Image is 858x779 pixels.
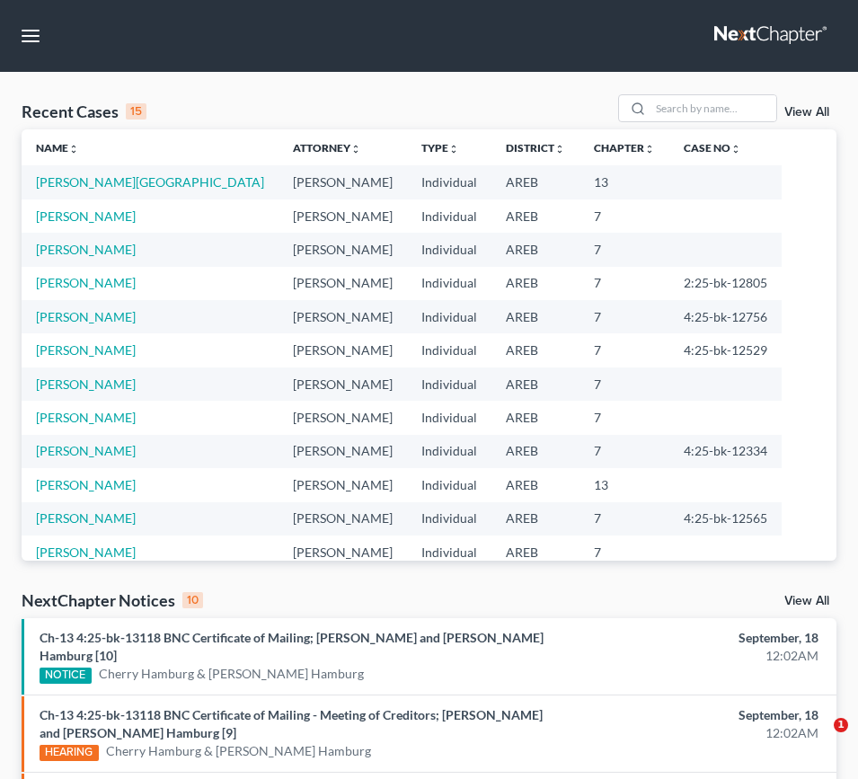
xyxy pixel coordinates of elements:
td: [PERSON_NAME] [279,367,407,401]
td: AREB [491,468,579,501]
a: Typeunfold_more [421,141,459,155]
td: Individual [407,367,491,401]
div: 12:02AM [571,647,818,665]
a: [PERSON_NAME] [36,510,136,526]
a: [PERSON_NAME][GEOGRAPHIC_DATA] [36,174,264,190]
td: AREB [491,267,579,300]
td: [PERSON_NAME] [279,435,407,468]
span: 1 [834,718,848,732]
td: [PERSON_NAME] [279,536,407,569]
td: 4:25-bk-12756 [669,300,782,333]
td: Individual [407,536,491,569]
td: Individual [407,233,491,266]
div: September, 18 [571,706,818,724]
a: [PERSON_NAME] [36,477,136,492]
a: Ch-13 4:25-bk-13118 BNC Certificate of Mailing - Meeting of Creditors; [PERSON_NAME] and [PERSON_... [40,707,543,740]
td: 7 [579,300,669,333]
td: Individual [407,300,491,333]
td: [PERSON_NAME] [279,333,407,367]
iframe: Intercom live chat [797,718,840,761]
td: AREB [491,333,579,367]
a: Nameunfold_more [36,141,79,155]
td: AREB [491,367,579,401]
a: Attorneyunfold_more [293,141,361,155]
td: 7 [579,536,669,569]
a: [PERSON_NAME] [36,410,136,425]
td: 4:25-bk-12529 [669,333,782,367]
td: Individual [407,468,491,501]
a: Case Nounfold_more [684,141,741,155]
a: [PERSON_NAME] [36,242,136,257]
td: AREB [491,435,579,468]
div: 10 [182,592,203,608]
div: 15 [126,103,146,120]
td: 7 [579,233,669,266]
td: [PERSON_NAME] [279,199,407,233]
div: NOTICE [40,668,92,684]
div: September, 18 [571,629,818,647]
a: [PERSON_NAME] [36,309,136,324]
td: 7 [579,199,669,233]
td: 7 [579,435,669,468]
a: Districtunfold_more [506,141,565,155]
td: 7 [579,333,669,367]
a: [PERSON_NAME] [36,208,136,224]
td: [PERSON_NAME] [279,233,407,266]
td: Individual [407,502,491,536]
a: [PERSON_NAME] [36,275,136,290]
div: HEARING [40,745,99,761]
a: [PERSON_NAME] [36,443,136,458]
td: 13 [579,165,669,199]
td: AREB [491,401,579,434]
td: 13 [579,468,669,501]
a: [PERSON_NAME] [36,544,136,560]
td: Individual [407,267,491,300]
td: [PERSON_NAME] [279,468,407,501]
td: AREB [491,536,579,569]
td: [PERSON_NAME] [279,165,407,199]
td: [PERSON_NAME] [279,300,407,333]
td: 7 [579,367,669,401]
i: unfold_more [350,144,361,155]
td: Individual [407,401,491,434]
td: Individual [407,165,491,199]
td: [PERSON_NAME] [279,401,407,434]
td: 4:25-bk-12334 [669,435,782,468]
a: Cherry Hamburg & [PERSON_NAME] Hamburg [106,742,371,760]
i: unfold_more [644,144,655,155]
td: Individual [407,333,491,367]
a: View All [784,595,829,607]
td: AREB [491,502,579,536]
td: AREB [491,199,579,233]
a: Ch-13 4:25-bk-13118 BNC Certificate of Mailing; [PERSON_NAME] and [PERSON_NAME] Hamburg [10] [40,630,544,663]
i: unfold_more [68,144,79,155]
div: 12:02AM [571,724,818,742]
td: 7 [579,401,669,434]
div: NextChapter Notices [22,589,203,611]
td: Individual [407,199,491,233]
td: 4:25-bk-12565 [669,502,782,536]
td: AREB [491,165,579,199]
td: 7 [579,502,669,536]
td: Individual [407,435,491,468]
a: [PERSON_NAME] [36,342,136,358]
a: View All [784,106,829,119]
input: Search by name... [650,95,776,121]
i: unfold_more [730,144,741,155]
td: [PERSON_NAME] [279,267,407,300]
a: Chapterunfold_more [594,141,655,155]
td: 2:25-bk-12805 [669,267,782,300]
a: Cherry Hamburg & [PERSON_NAME] Hamburg [99,665,364,683]
td: [PERSON_NAME] [279,502,407,536]
a: [PERSON_NAME] [36,376,136,392]
i: unfold_more [554,144,565,155]
div: Recent Cases [22,101,146,122]
td: AREB [491,300,579,333]
td: AREB [491,233,579,266]
td: 7 [579,267,669,300]
i: unfold_more [448,144,459,155]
